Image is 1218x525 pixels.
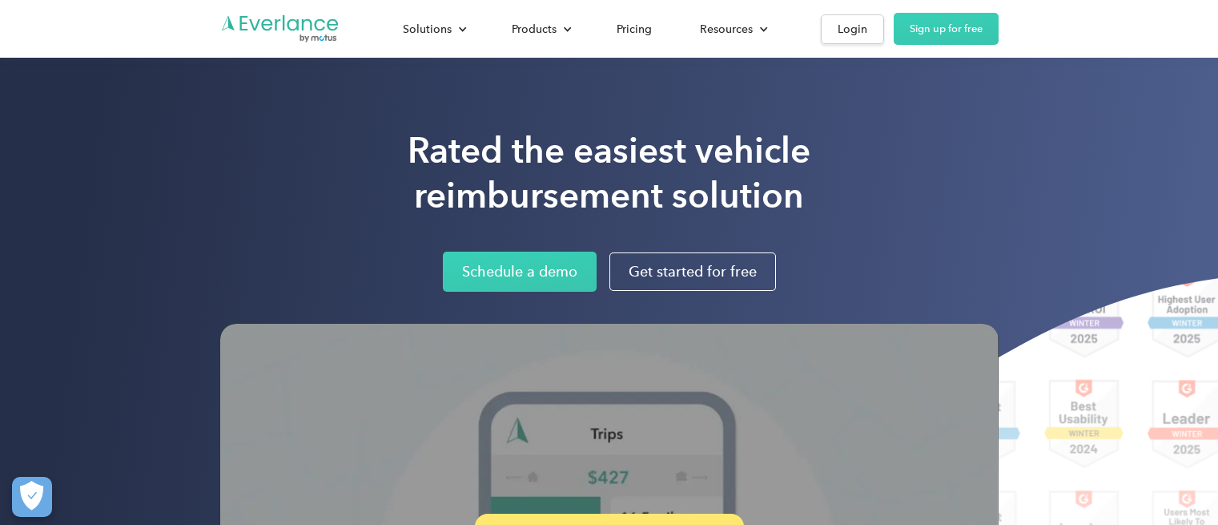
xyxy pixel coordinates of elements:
div: Products [496,15,585,43]
a: Pricing [601,15,668,43]
a: Get started for free [609,252,776,291]
a: Sign up for free [894,13,999,45]
div: Products [512,19,557,39]
div: Pricing [617,19,652,39]
div: Resources [684,15,781,43]
a: Go to homepage [220,14,340,44]
a: Schedule a demo [443,252,597,292]
div: Login [838,19,867,39]
a: Login [821,14,884,44]
button: Cookies Settings [12,477,52,517]
h1: Rated the easiest vehicle reimbursement solution [408,128,810,218]
div: Solutions [387,15,480,43]
div: Resources [700,19,753,39]
div: Solutions [403,19,452,39]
